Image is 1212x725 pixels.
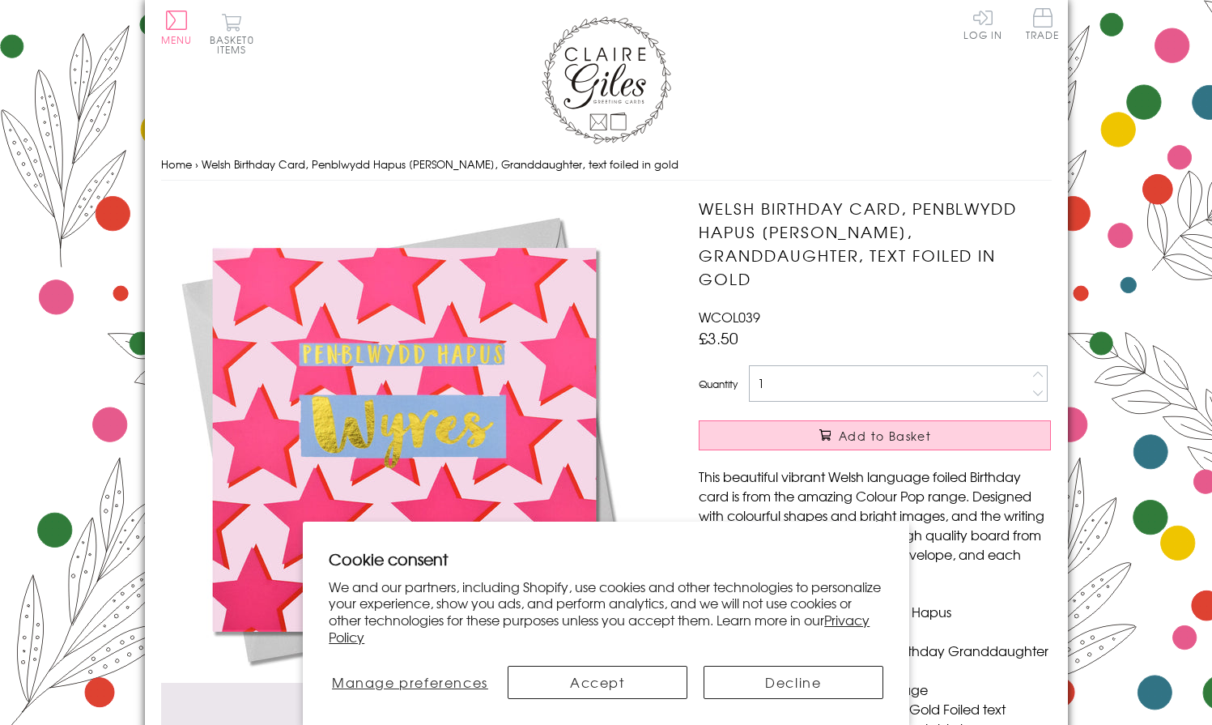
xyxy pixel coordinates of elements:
[217,32,254,57] span: 0 items
[839,428,931,444] span: Add to Basket
[963,8,1002,40] a: Log In
[332,672,488,692] span: Manage preferences
[202,156,678,172] span: Welsh Birthday Card, Penblwydd Hapus [PERSON_NAME], Granddaughter, text foiled in gold
[329,666,491,699] button: Manage preferences
[508,666,687,699] button: Accept
[161,148,1052,181] nav: breadcrumbs
[329,578,883,646] p: We and our partners, including Shopify, use cookies and other technologies to personalize your ex...
[210,13,254,54] button: Basket0 items
[699,307,760,326] span: WCOL039
[699,377,738,391] label: Quantity
[329,610,870,646] a: Privacy Policy
[161,32,193,47] span: Menu
[1026,8,1060,40] span: Trade
[1026,8,1060,43] a: Trade
[699,420,1051,450] button: Add to Basket
[161,156,192,172] a: Home
[699,197,1051,290] h1: Welsh Birthday Card, Penblwydd Hapus [PERSON_NAME], Granddaughter, text foiled in gold
[542,16,671,144] img: Claire Giles Greetings Cards
[699,467,1051,583] p: This beautiful vibrant Welsh language foiled Birthday card is from the amazing Colour Pop range. ...
[161,11,193,45] button: Menu
[161,197,647,683] img: Welsh Birthday Card, Penblwydd Hapus Wyres, Granddaughter, text foiled in gold
[699,326,738,349] span: £3.50
[329,548,883,570] h2: Cookie consent
[704,666,883,699] button: Decline
[195,156,198,172] span: ›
